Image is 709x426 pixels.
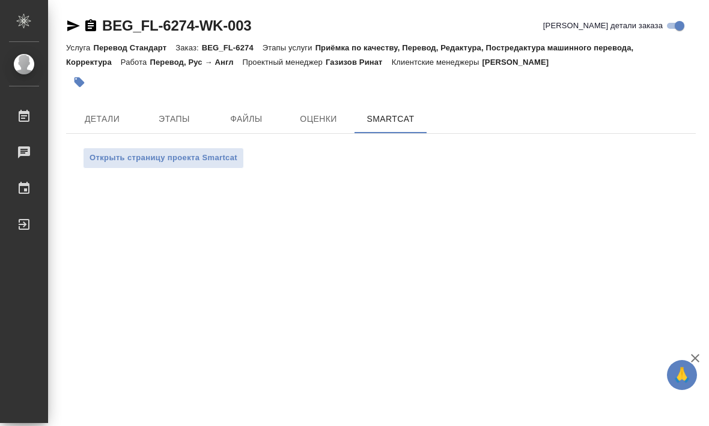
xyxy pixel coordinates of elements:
span: Детали [73,112,131,127]
button: Открыть страницу проекта Smartcat [83,148,244,169]
p: Приёмка по качеству, Перевод, Редактура, Постредактура машинного перевода, Корректура [66,43,633,67]
button: Скопировать ссылку [84,19,98,33]
p: BEG_FL-6274 [202,43,263,52]
a: BEG_FL-6274-WK-003 [102,17,251,34]
span: [PERSON_NAME] детали заказа [543,20,663,32]
span: Этапы [145,112,203,127]
p: Клиентские менеджеры [392,58,482,67]
p: Заказ: [175,43,201,52]
button: Добавить тэг [66,69,93,95]
p: Перевод Стандарт [93,43,175,52]
span: Оценки [290,112,347,127]
p: Перевод, Рус → Англ [150,58,242,67]
p: [PERSON_NAME] [482,58,558,67]
button: 🙏 [667,360,697,390]
p: Услуга [66,43,93,52]
p: Проектный менеджер [243,58,326,67]
span: SmartCat [362,112,419,127]
span: Файлы [218,112,275,127]
span: Открыть страницу проекта Smartcat [90,151,237,165]
p: Газизов Ринат [326,58,392,67]
button: Скопировать ссылку для ЯМессенджера [66,19,81,33]
p: Этапы услуги [263,43,315,52]
span: 🙏 [672,362,692,388]
p: Работа [121,58,150,67]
